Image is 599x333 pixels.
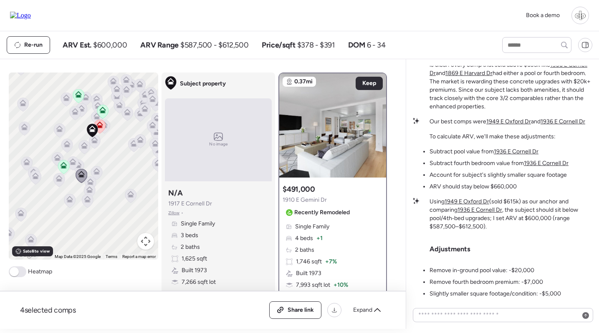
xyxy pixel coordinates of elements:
[181,220,215,228] span: Single Family
[181,231,198,240] span: 3 beds
[430,198,592,231] p: Using (sold $615k) as our anchor and comparing , the subject should sit below pool/4th‑bed upgrad...
[11,249,38,260] a: Open this area in Google Maps (opens a new window)
[168,188,182,198] h3: N/A
[430,148,538,156] li: Subtract pool value from
[430,159,569,168] li: Subtract fourth bedroom value from
[294,78,313,86] span: 0.37mi
[168,210,179,216] span: Zillow
[430,245,470,253] h3: Adjustments
[181,243,200,251] span: 2 baths
[348,40,365,50] span: DOM
[283,196,327,204] span: 1910 E Gemini Dr
[180,40,248,50] span: $587,500 - $612,500
[325,258,337,266] span: + 7%
[63,40,91,50] span: ARV Est.
[430,171,567,179] li: Account for subject's slightly smaller square footage
[262,40,295,50] span: Price/sqft
[362,79,376,88] span: Keep
[526,12,560,19] span: Book a demo
[295,246,314,254] span: 2 baths
[180,80,226,88] span: Subject property
[457,206,502,213] a: 1936 E Cornell Dr
[353,306,372,314] span: Expand
[106,254,117,259] a: Terms
[28,268,52,276] span: Heatmap
[55,254,101,259] span: Map Data ©2025 Google
[23,248,50,255] span: Satellite view
[486,118,531,125] a: 1949 E Oxford Dr
[11,249,38,260] img: Google
[295,234,313,243] span: 4 beds
[295,223,329,231] span: Single Family
[20,305,76,315] span: 4 selected comps
[209,141,227,148] span: No image
[297,40,335,50] span: $378 - $391
[294,208,350,217] span: Recently Remodeled
[334,281,348,289] span: + 10%
[182,266,207,275] span: Built 1973
[445,70,493,77] a: 1869 E Harvard Dr
[430,118,585,126] p: Our best comps were and
[445,198,489,205] a: 1949 E Oxford Dr
[182,255,207,263] span: 1,625 sqft
[283,184,315,194] h3: $491,000
[430,278,543,286] li: Remove fourth bedroom premium: -$7,000
[288,306,314,314] span: Share link
[10,12,31,19] img: Logo
[430,133,556,141] p: To calculate ARV, we'll make these adjustments:
[140,40,179,50] span: ARV Range
[168,200,212,208] span: 1917 E Cornell Dr
[182,278,216,286] span: 7,266 sqft lot
[430,290,561,298] li: Slightly smaller square footage/condition: -$5,000
[494,148,538,155] a: 1936 E Cornell Dr
[430,266,534,275] li: Remove in-ground pool value: -$20,000
[541,118,585,125] a: 1936 E Cornell Dr
[430,28,592,111] p: This one's pretty straightforward - we found an excellent anchor comp in , a nearly identical 3/2...
[181,210,183,216] span: •
[430,183,517,191] li: ARV should stay below $660,000
[367,40,386,50] span: 6 - 34
[296,281,330,289] span: 7,993 sqft lot
[182,290,201,298] span: Garage
[24,41,43,49] span: Re-run
[316,234,323,243] span: + 1
[524,160,569,167] a: 1936 E Cornell Dr
[296,269,321,278] span: Built 1973
[93,40,127,50] span: $600,000
[137,233,154,250] button: Map camera controls
[122,254,156,259] a: Report a map error
[296,258,322,266] span: 1,746 sqft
